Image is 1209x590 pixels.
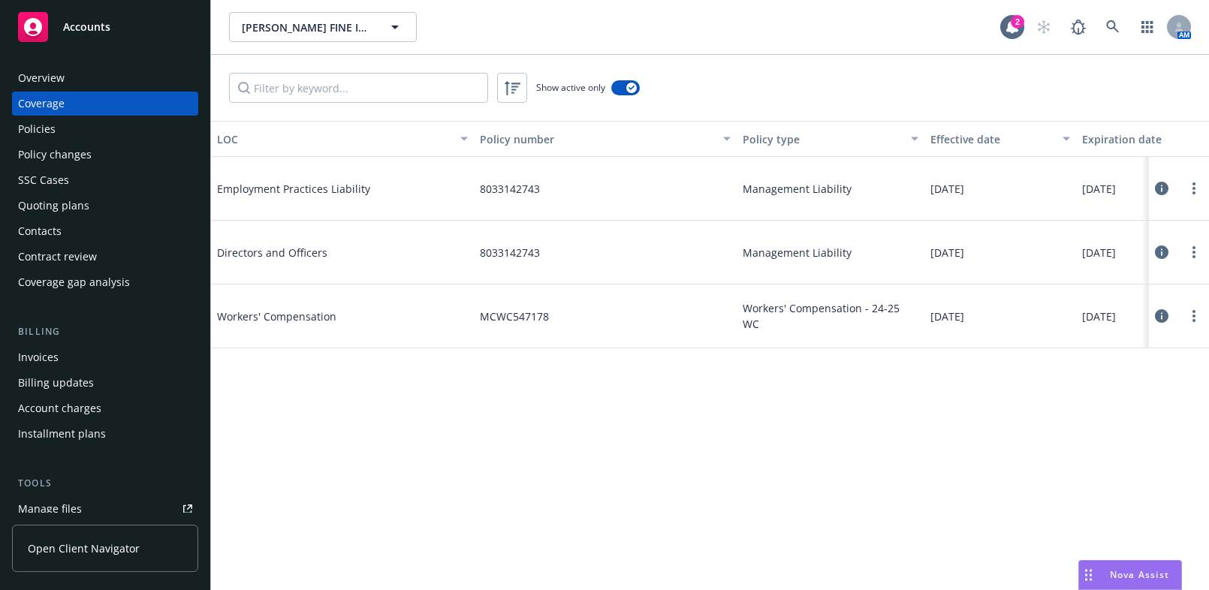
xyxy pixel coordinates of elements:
div: Coverage [18,92,65,116]
span: Open Client Navigator [28,540,140,556]
a: Report a Bug [1063,12,1093,42]
a: Invoices [12,345,198,369]
button: Effective date [924,121,1076,157]
a: Installment plans [12,422,198,446]
button: [PERSON_NAME] FINE ICE CREAMS LLC [229,12,417,42]
span: 8033142743 [480,245,540,260]
a: Policy changes [12,143,198,167]
div: LOC [217,131,451,147]
span: [DATE] [930,309,964,324]
a: Contract review [12,245,198,269]
span: [DATE] [930,245,964,260]
a: Coverage gap analysis [12,270,198,294]
a: Accounts [12,6,198,48]
a: SSC Cases [12,168,198,192]
div: Account charges [18,396,101,420]
div: SSC Cases [18,168,69,192]
div: Tools [12,476,198,491]
div: Policy type [743,131,902,147]
span: Employment Practices Liability [217,181,442,197]
span: Workers' Compensation [217,309,442,324]
a: Billing updates [12,371,198,395]
div: Expiration date [1082,131,1204,147]
a: Overview [12,66,198,90]
a: more [1185,307,1203,325]
div: Quoting plans [18,194,89,218]
a: Quoting plans [12,194,198,218]
span: [DATE] [1082,245,1116,260]
div: Contract review [18,245,97,269]
a: Policies [12,117,198,141]
a: Account charges [12,396,198,420]
span: Workers' Compensation - 24-25 WC [743,300,918,332]
button: LOC [211,121,474,157]
button: Policy type [737,121,924,157]
span: Accounts [63,21,110,33]
div: Invoices [18,345,59,369]
span: Management Liability [743,245,852,260]
div: Policies [18,117,56,141]
div: Contacts [18,219,62,243]
div: Overview [18,66,65,90]
div: Policy changes [18,143,92,167]
span: MCWC547178 [480,309,549,324]
a: Manage files [12,497,198,521]
div: 2 [1011,15,1024,29]
span: Show active only [536,81,605,94]
span: [DATE] [1082,309,1116,324]
a: Coverage [12,92,198,116]
div: Coverage gap analysis [18,270,130,294]
a: Switch app [1132,12,1162,42]
a: Start snowing [1029,12,1059,42]
span: [PERSON_NAME] FINE ICE CREAMS LLC [242,20,372,35]
div: Drag to move [1079,561,1098,589]
button: Policy number [474,121,737,157]
button: Nova Assist [1078,560,1182,590]
a: more [1185,243,1203,261]
span: [DATE] [1082,181,1116,197]
a: more [1185,179,1203,197]
span: Directors and Officers [217,245,442,260]
a: Search [1098,12,1128,42]
div: Policy number [480,131,714,147]
div: Manage files [18,497,82,521]
div: Billing updates [18,371,94,395]
span: [DATE] [930,181,964,197]
a: Contacts [12,219,198,243]
span: 8033142743 [480,181,540,197]
span: Management Liability [743,181,852,197]
span: Nova Assist [1110,568,1169,581]
div: Effective date [930,131,1054,147]
input: Filter by keyword... [229,73,488,103]
div: Installment plans [18,422,106,446]
div: Billing [12,324,198,339]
